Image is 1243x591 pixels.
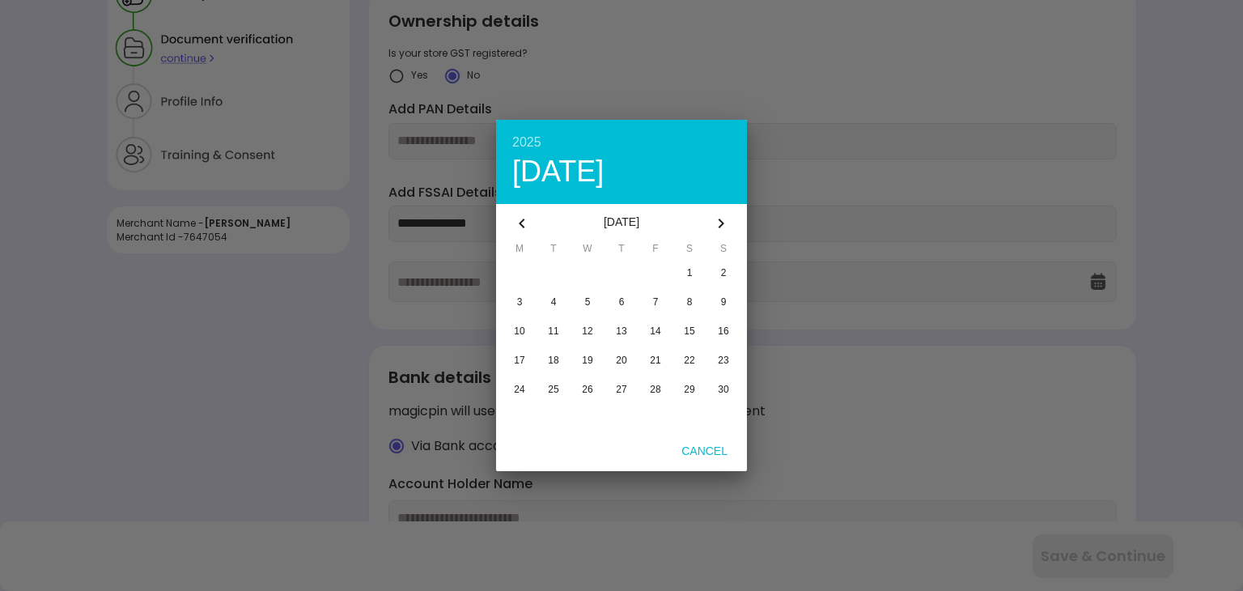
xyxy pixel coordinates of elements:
[684,384,694,395] span: 29
[503,347,537,374] button: 17
[605,317,638,345] button: 13
[706,347,740,374] button: 23
[537,243,571,259] span: T
[503,288,537,316] button: 3
[503,243,537,259] span: M
[638,317,672,345] button: 14
[718,355,728,366] span: 23
[672,288,706,316] button: 8
[541,204,702,243] div: [DATE]
[548,325,558,337] span: 11
[514,355,524,366] span: 17
[616,384,626,395] span: 27
[571,288,605,316] button: 5
[668,436,740,465] button: Cancel
[537,347,571,374] button: 18
[653,296,659,308] span: 7
[503,376,537,403] button: 24
[638,288,672,316] button: 7
[537,376,571,403] button: 25
[537,288,571,316] button: 4
[672,347,706,374] button: 22
[551,296,557,308] span: 4
[721,267,727,278] span: 2
[706,288,740,316] button: 9
[514,325,524,337] span: 10
[638,347,672,374] button: 21
[706,259,740,287] button: 2
[706,317,740,345] button: 16
[582,355,592,366] span: 19
[721,296,727,308] span: 9
[585,296,591,308] span: 5
[616,325,626,337] span: 13
[687,296,693,308] span: 8
[503,317,537,345] button: 10
[706,376,740,403] button: 30
[548,355,558,366] span: 18
[638,243,672,259] span: F
[718,325,728,337] span: 16
[684,325,694,337] span: 15
[605,243,638,259] span: T
[571,376,605,403] button: 26
[571,317,605,345] button: 12
[582,325,592,337] span: 12
[605,347,638,374] button: 20
[548,384,558,395] span: 25
[650,325,660,337] span: 14
[537,317,571,345] button: 11
[687,267,693,278] span: 1
[638,376,672,403] button: 28
[706,243,740,259] span: S
[571,347,605,374] button: 19
[650,384,660,395] span: 28
[512,157,731,186] div: [DATE]
[514,384,524,395] span: 24
[517,296,523,308] span: 3
[650,355,660,366] span: 21
[616,355,626,366] span: 20
[605,288,638,316] button: 6
[619,296,625,308] span: 6
[672,376,706,403] button: 29
[582,384,592,395] span: 26
[672,259,706,287] button: 1
[605,376,638,403] button: 27
[672,243,706,259] span: S
[571,243,605,259] span: W
[718,384,728,395] span: 30
[672,317,706,345] button: 15
[512,136,731,149] div: 2025
[684,355,694,366] span: 22
[668,444,740,457] span: Cancel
